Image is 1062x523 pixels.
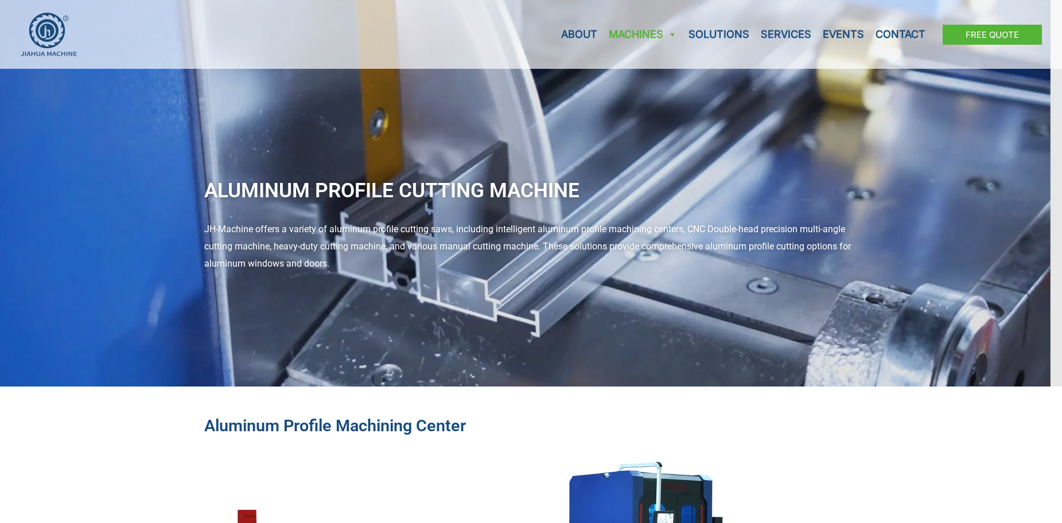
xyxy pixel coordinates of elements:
h2: aluminum profile machining center [204,415,858,436]
img: JH Aluminium Window & Door Processing Machines [20,12,77,57]
h1: Aluminum Profile Cutting Machine [204,172,858,209]
a: Free Quote [943,25,1042,45]
div: JH-Machine offers a variety of aluminum profile cutting saws, including intelligent aluminum prof... [204,221,858,272]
